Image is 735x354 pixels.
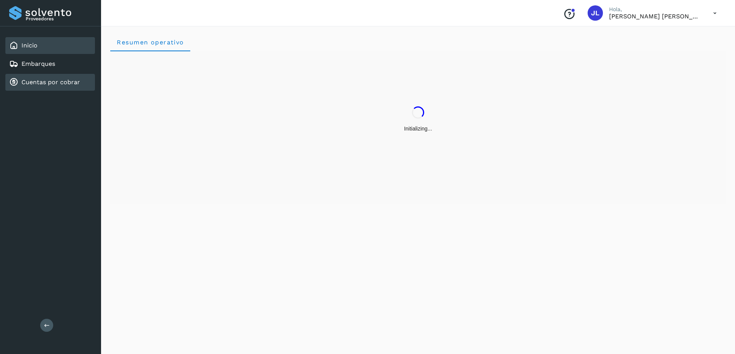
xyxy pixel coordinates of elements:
span: Resumen operativo [116,39,184,46]
div: Embarques [5,55,95,72]
div: Inicio [5,37,95,54]
p: José Luis Salinas Maldonado [609,13,701,20]
div: Cuentas por cobrar [5,74,95,91]
a: Cuentas por cobrar [21,78,80,86]
a: Inicio [21,42,38,49]
a: Embarques [21,60,55,67]
p: Proveedores [26,16,92,21]
p: Hola, [609,6,701,13]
